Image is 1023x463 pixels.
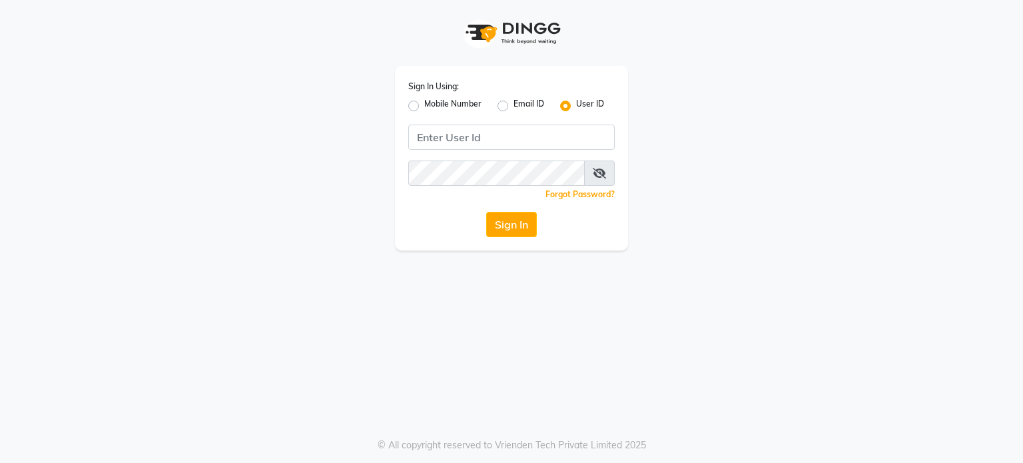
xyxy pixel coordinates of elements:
[513,98,544,114] label: Email ID
[545,189,615,199] a: Forgot Password?
[408,161,585,186] input: Username
[408,81,459,93] label: Sign In Using:
[458,13,565,53] img: logo1.svg
[576,98,604,114] label: User ID
[408,125,615,150] input: Username
[424,98,482,114] label: Mobile Number
[486,212,537,237] button: Sign In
